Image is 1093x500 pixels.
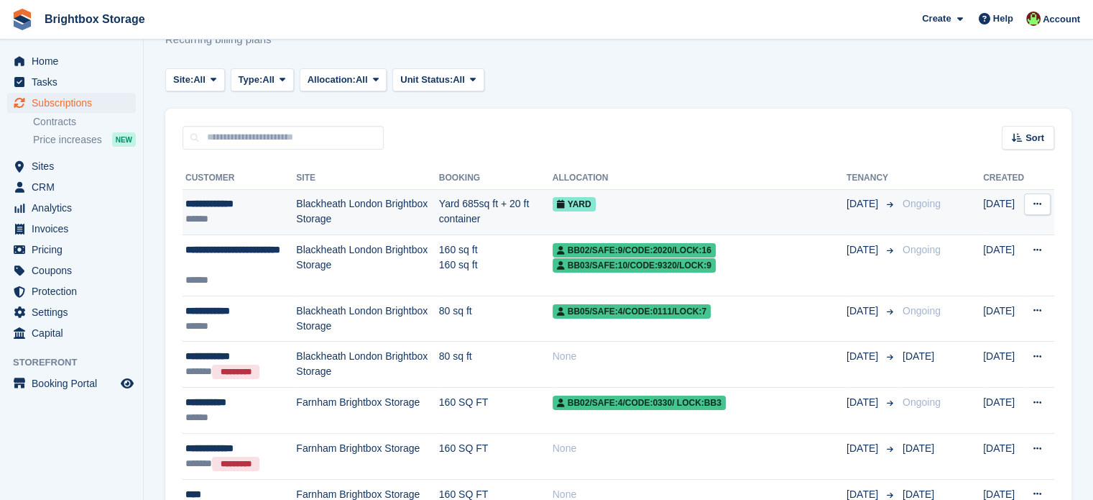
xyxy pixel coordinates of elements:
[7,156,136,176] a: menu
[262,73,275,87] span: All
[32,72,118,92] span: Tasks
[983,296,1024,342] td: [DATE]
[296,189,438,235] td: Blackheath London Brightbox Storage
[453,73,465,87] span: All
[32,156,118,176] span: Sites
[13,355,143,370] span: Storefront
[7,323,136,343] a: menu
[847,441,881,456] span: [DATE]
[32,51,118,71] span: Home
[7,93,136,113] a: menu
[903,396,941,408] span: Ongoing
[32,198,118,218] span: Analytics
[439,189,553,235] td: Yard 685sq ft + 20 ft container
[983,342,1024,388] td: [DATE]
[922,12,951,26] span: Create
[392,68,484,92] button: Unit Status: All
[983,189,1024,235] td: [DATE]
[7,72,136,92] a: menu
[7,198,136,218] a: menu
[32,93,118,113] span: Subscriptions
[903,350,934,362] span: [DATE]
[296,235,438,296] td: Blackheath London Brightbox Storage
[847,395,881,410] span: [DATE]
[847,242,881,258] span: [DATE]
[231,68,294,92] button: Type: All
[7,302,136,322] a: menu
[193,73,206,87] span: All
[32,281,118,301] span: Protection
[7,177,136,197] a: menu
[183,167,296,190] th: Customer
[32,219,118,239] span: Invoices
[33,132,136,147] a: Price increases NEW
[239,73,263,87] span: Type:
[32,302,118,322] span: Settings
[847,349,881,364] span: [DATE]
[993,12,1013,26] span: Help
[7,281,136,301] a: menu
[847,196,881,212] span: [DATE]
[308,73,356,87] span: Allocation:
[1025,131,1044,145] span: Sort
[439,235,553,296] td: 160 sq ft 160 sq ft
[32,323,118,343] span: Capital
[903,244,941,255] span: Ongoing
[32,240,118,260] span: Pricing
[553,441,847,456] div: None
[553,349,847,364] div: None
[7,260,136,281] a: menu
[439,342,553,388] td: 80 sq ft
[983,235,1024,296] td: [DATE]
[165,32,280,48] p: Recurring billing plans
[296,296,438,342] td: Blackheath London Brightbox Storage
[112,132,136,147] div: NEW
[553,396,726,410] span: BB02/safe:4/code:0330/ lock:BB3
[296,167,438,190] th: Site
[439,167,553,190] th: Booking
[7,219,136,239] a: menu
[33,115,136,129] a: Contracts
[1026,12,1041,26] img: Marlena
[983,167,1024,190] th: Created
[553,243,716,258] span: BB02/safe:9/code:2020/lock:16
[847,167,897,190] th: Tenancy
[356,73,368,87] span: All
[903,488,934,500] span: [DATE]
[296,342,438,388] td: Blackheath London Brightbox Storage
[1043,12,1080,27] span: Account
[983,433,1024,479] td: [DATE]
[296,388,438,434] td: Farnham Brightbox Storage
[983,388,1024,434] td: [DATE]
[847,304,881,319] span: [DATE]
[7,51,136,71] a: menu
[553,197,596,212] span: YARD
[11,9,33,30] img: stora-icon-8386f47178a22dfd0bd8f6a31ec36ba5ce8667c1dd55bd0f319d3a0aa187defe.svg
[439,388,553,434] td: 160 SQ FT
[165,68,225,92] button: Site: All
[400,73,453,87] span: Unit Status:
[33,133,102,147] span: Price increases
[903,198,941,209] span: Ongoing
[39,7,151,31] a: Brightbox Storage
[553,258,716,273] span: BB03/safe:10/code:9320/lock:9
[7,373,136,394] a: menu
[119,375,136,392] a: Preview store
[32,260,118,281] span: Coupons
[173,73,193,87] span: Site:
[553,167,847,190] th: Allocation
[32,373,118,394] span: Booking Portal
[439,433,553,479] td: 160 SQ FT
[553,304,711,319] span: BB05/safe:4/code:0111/lock:7
[32,177,118,197] span: CRM
[7,240,136,260] a: menu
[903,305,941,317] span: Ongoing
[300,68,387,92] button: Allocation: All
[439,296,553,342] td: 80 sq ft
[296,433,438,479] td: Farnham Brightbox Storage
[903,442,934,454] span: [DATE]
